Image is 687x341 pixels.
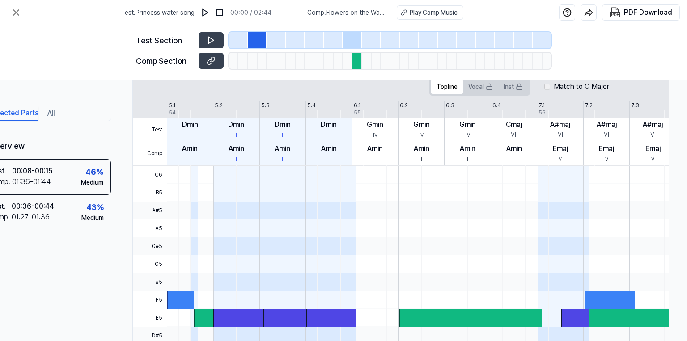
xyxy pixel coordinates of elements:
div: iv [373,130,377,139]
div: 6.1 [354,101,360,109]
div: i [421,154,422,164]
div: i [236,130,237,139]
span: F5 [133,291,167,309]
div: 00:36 - 00:44 [12,201,54,212]
span: G#5 [133,237,167,255]
div: Dmin [321,119,337,130]
span: Comp [133,142,167,166]
div: 01:36 - 01:44 [12,177,51,187]
div: i [328,130,330,139]
div: iv [466,130,470,139]
div: v [605,154,608,164]
div: i [282,130,283,139]
div: Amin [367,143,383,154]
div: v [559,154,562,164]
div: A#maj [550,119,570,130]
div: 55 [354,109,361,117]
div: 7.3 [631,101,639,109]
button: Inst [498,80,528,94]
span: A5 [133,219,167,237]
div: 46 % [85,166,103,178]
img: play [201,8,210,17]
div: VI [558,130,563,139]
button: PDF Download [608,5,674,20]
div: Emaj [553,143,568,154]
label: Match to C Major [554,81,609,92]
div: 5.2 [215,101,223,109]
div: Amin [506,143,522,154]
div: iv [419,130,424,139]
div: Amin [275,143,290,154]
div: 5.3 [261,101,270,109]
div: Dmin [182,119,198,130]
div: i [282,154,283,164]
div: A#maj [643,119,663,130]
img: stop [215,8,224,17]
button: Play Comp Music [397,5,463,20]
div: Amin [414,143,429,154]
div: Medium [81,178,103,187]
span: F#5 [133,273,167,291]
div: Amin [182,143,198,154]
div: VI [604,130,609,139]
div: 00:00 / 02:44 [230,8,271,17]
div: Medium [81,213,104,223]
span: G5 [133,255,167,273]
div: Cmaj [506,119,522,130]
span: Test [133,118,167,142]
div: 56 [539,109,546,117]
div: PDF Download [624,7,672,18]
div: Amin [321,143,337,154]
img: share [584,8,593,17]
button: All [47,106,55,121]
div: Amin [460,143,475,154]
div: 43 % [86,201,104,213]
div: 5.4 [307,101,316,109]
div: Comp Section [136,55,193,67]
span: C6 [133,166,167,184]
div: i [328,154,330,164]
div: 7.1 [539,101,545,109]
img: help [563,8,572,17]
img: PDF Download [610,7,620,18]
div: v [651,154,654,164]
div: 54 [169,109,176,117]
div: Amin [229,143,244,154]
div: 01:27 - 01:36 [12,212,50,223]
div: VII [511,130,517,139]
div: i [374,154,376,164]
span: Test . Princess water song [121,8,195,17]
div: Emaj [599,143,614,154]
div: i [189,154,191,164]
span: E5 [133,309,167,327]
div: 7.2 [585,101,593,109]
span: A#5 [133,202,167,219]
div: A#maj [597,119,617,130]
div: Dmin [228,119,244,130]
div: i [189,130,191,139]
div: Gmin [459,119,476,130]
div: Emaj [645,143,661,154]
div: 5.1 [169,101,175,109]
button: Topline [431,80,463,94]
div: Dmin [275,119,291,130]
span: Comp . Flowers on the Water [307,8,386,17]
div: 6.3 [446,101,454,109]
div: Test Section [136,34,193,46]
div: i [236,154,237,164]
div: i [467,154,468,164]
span: B5 [133,184,167,202]
button: Vocal [463,80,498,94]
div: Gmin [413,119,430,130]
div: VI [650,130,656,139]
div: Play Comp Music [410,8,458,17]
div: i [513,154,515,164]
div: Gmin [367,119,383,130]
div: 00:08 - 00:15 [12,166,52,177]
div: 6.2 [400,101,408,109]
div: 6.4 [492,101,501,109]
